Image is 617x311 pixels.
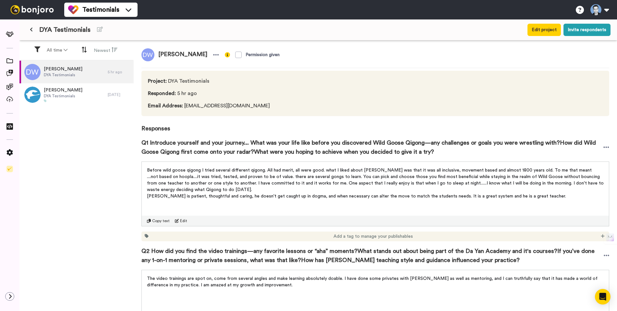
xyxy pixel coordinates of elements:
[44,72,82,78] span: DYA Testimonials
[148,77,288,85] span: DYA Testimonials
[39,25,91,34] span: DYA Testimonials
[225,52,230,57] img: info-yellow.svg
[19,83,134,106] a: [PERSON_NAME]DYA Testimonials[DATE]
[108,69,130,75] div: 5 hr ago
[180,218,187,223] span: Edit
[148,78,167,84] span: Project :
[44,66,82,72] span: [PERSON_NAME]
[527,24,561,36] button: Edit project
[44,87,82,93] span: [PERSON_NAME]
[8,5,56,14] img: bj-logo-header-white.svg
[24,87,41,103] img: a6bb7d2f-746a-4526-90df-663469816bd8.png
[595,289,611,305] div: Open Intercom Messenger
[108,92,130,97] div: [DATE]
[141,116,609,133] span: Responses
[147,276,599,287] span: The video trainings are spot on, come from several angles and make learning absolutely doable. I ...
[148,90,288,97] span: 5 hr ago
[44,93,82,99] span: DYA Testimonials
[141,246,604,265] span: Q2 How did you find the video trainings—any favorite lessons or “aha” moments?What stands out abo...
[148,103,183,108] span: Email Address :
[148,102,288,110] span: [EMAIL_ADDRESS][DOMAIN_NAME]
[152,218,170,223] span: Copy text
[147,194,566,198] span: [PERSON_NAME] is patient, thoughtful and caring, he doesn't get caught up in dogma, and when nece...
[82,5,119,14] span: Testimonials
[90,44,121,56] button: Newest
[24,64,41,80] img: dw.png
[148,91,176,96] span: Responded :
[246,52,280,58] div: Permission given
[141,48,154,61] img: dw.png
[43,44,71,56] button: All time
[147,168,605,192] span: Before wild goose qigong I tried several different qigong. All had merit, all were good. what I l...
[141,138,603,156] span: Q1 Introduce yourself and your journey... What was your life like before you discovered Wild Goos...
[154,48,211,61] span: [PERSON_NAME]
[6,166,13,172] img: Checklist.svg
[563,24,611,36] button: Invite respondents
[68,5,79,15] img: tm-color.svg
[333,233,413,240] span: Add a tag to manage your publishables
[19,61,134,83] a: [PERSON_NAME]DYA Testimonials5 hr ago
